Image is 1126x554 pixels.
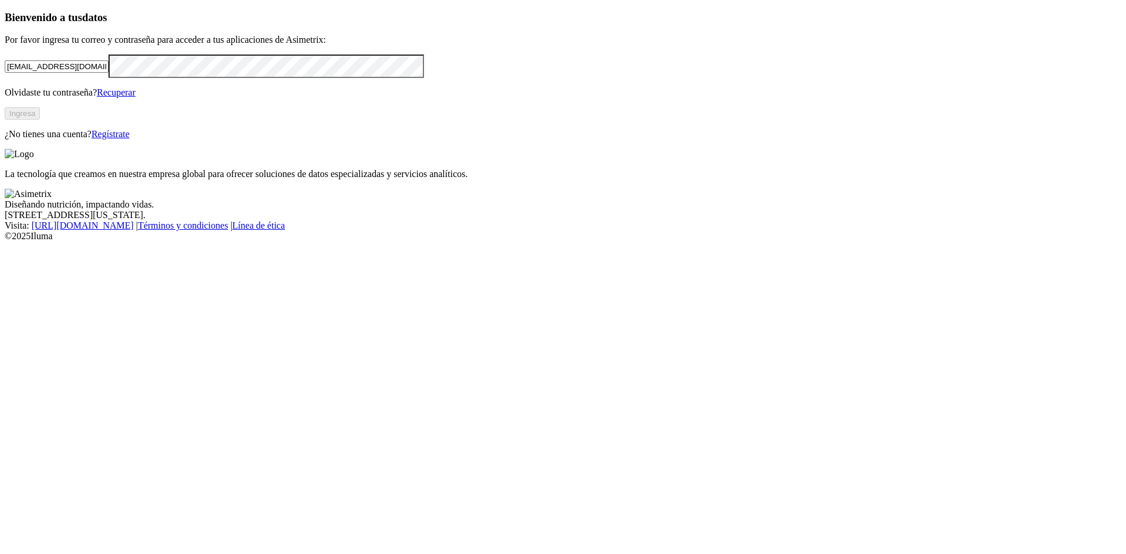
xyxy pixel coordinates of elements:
h3: Bienvenido a tus [5,11,1121,24]
input: Tu correo [5,60,108,73]
p: Olvidaste tu contraseña? [5,87,1121,98]
span: datos [82,11,107,23]
a: Recuperar [97,87,135,97]
a: Regístrate [91,129,130,139]
a: [URL][DOMAIN_NAME] [32,220,134,230]
div: Visita : | | [5,220,1121,231]
div: © 2025 Iluma [5,231,1121,242]
div: Diseñando nutrición, impactando vidas. [5,199,1121,210]
a: Línea de ética [232,220,285,230]
img: Asimetrix [5,189,52,199]
a: Términos y condiciones [138,220,228,230]
p: Por favor ingresa tu correo y contraseña para acceder a tus aplicaciones de Asimetrix: [5,35,1121,45]
p: ¿No tienes una cuenta? [5,129,1121,140]
button: Ingresa [5,107,40,120]
div: [STREET_ADDRESS][US_STATE]. [5,210,1121,220]
p: La tecnología que creamos en nuestra empresa global para ofrecer soluciones de datos especializad... [5,169,1121,179]
img: Logo [5,149,34,159]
